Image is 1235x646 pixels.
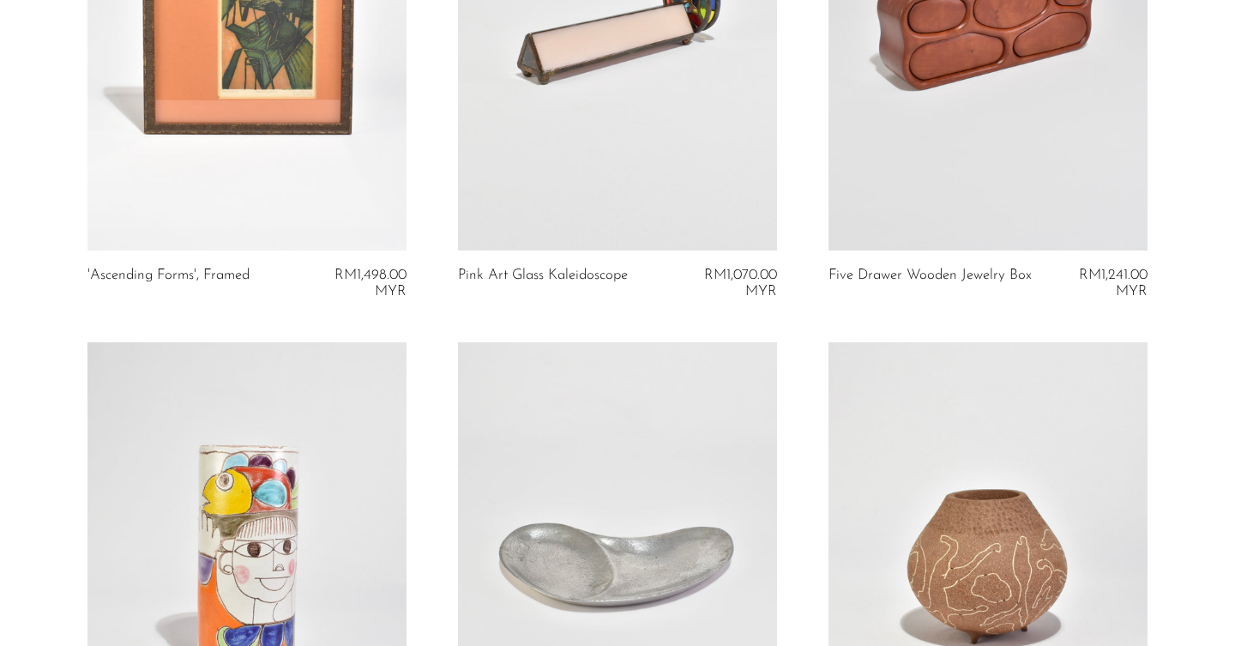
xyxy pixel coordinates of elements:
a: Pink Art Glass Kaleidoscope [458,268,628,299]
a: 'Ascending Forms', Framed [87,268,250,299]
a: Five Drawer Wooden Jewelry Box [828,268,1032,299]
span: RM1,498.00 MYR [334,268,407,298]
span: RM1,070.00 MYR [704,268,777,298]
span: RM1,241.00 MYR [1079,268,1148,298]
